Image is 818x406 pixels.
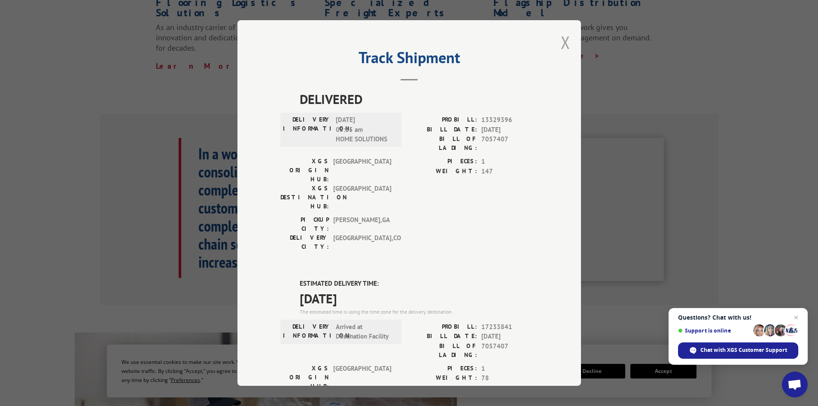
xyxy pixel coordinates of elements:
div: The estimated time is using the time zone for the delivery destination. [300,308,538,316]
span: [DATE] [481,332,538,342]
label: XGS DESTINATION HUB: [280,184,329,211]
span: [GEOGRAPHIC_DATA] [333,364,391,391]
span: 1 [481,157,538,167]
span: [GEOGRAPHIC_DATA] [333,157,391,184]
label: WEIGHT: [409,373,477,383]
label: PROBILL: [409,115,477,125]
span: 17233841 [481,322,538,332]
label: PICKUP CITY: [280,215,329,233]
span: [DATE] [481,125,538,135]
label: PIECES: [409,364,477,374]
span: 1 [481,364,538,374]
span: Questions? Chat with us! [678,314,798,321]
span: DELIVERED [300,89,538,109]
label: PIECES: [409,157,477,167]
label: XGS ORIGIN HUB: [280,157,329,184]
h2: Track Shipment [280,52,538,68]
span: Support is online [678,327,750,334]
label: DELIVERY INFORMATION: [283,322,331,342]
label: WEIGHT: [409,167,477,177]
span: [GEOGRAPHIC_DATA] [333,184,391,211]
label: DELIVERY INFORMATION: [283,115,331,144]
button: Close modal [561,31,570,54]
label: BILL DATE: [409,125,477,135]
label: PROBILL: [409,322,477,332]
span: Chat with XGS Customer Support [700,346,787,354]
span: [PERSON_NAME] , GA [333,215,391,233]
span: 7057407 [481,134,538,153]
span: [DATE] 05:35 am HOME SOLUTIONS [336,115,394,144]
span: 147 [481,167,538,177]
span: 13329396 [481,115,538,125]
span: [GEOGRAPHIC_DATA] , CO [333,233,391,251]
label: XGS ORIGIN HUB: [280,364,329,391]
div: Chat with XGS Customer Support [678,342,798,359]
div: Open chat [782,372,808,397]
span: Close chat [791,312,801,323]
label: DELIVERY CITY: [280,233,329,251]
label: BILL OF LADING: [409,342,477,360]
label: BILL OF LADING: [409,134,477,153]
span: Arrived at Destination Facility [336,322,394,342]
span: [DATE] [300,289,538,308]
label: ESTIMATED DELIVERY TIME: [300,279,538,289]
label: BILL DATE: [409,332,477,342]
span: 7057407 [481,342,538,360]
span: 78 [481,373,538,383]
